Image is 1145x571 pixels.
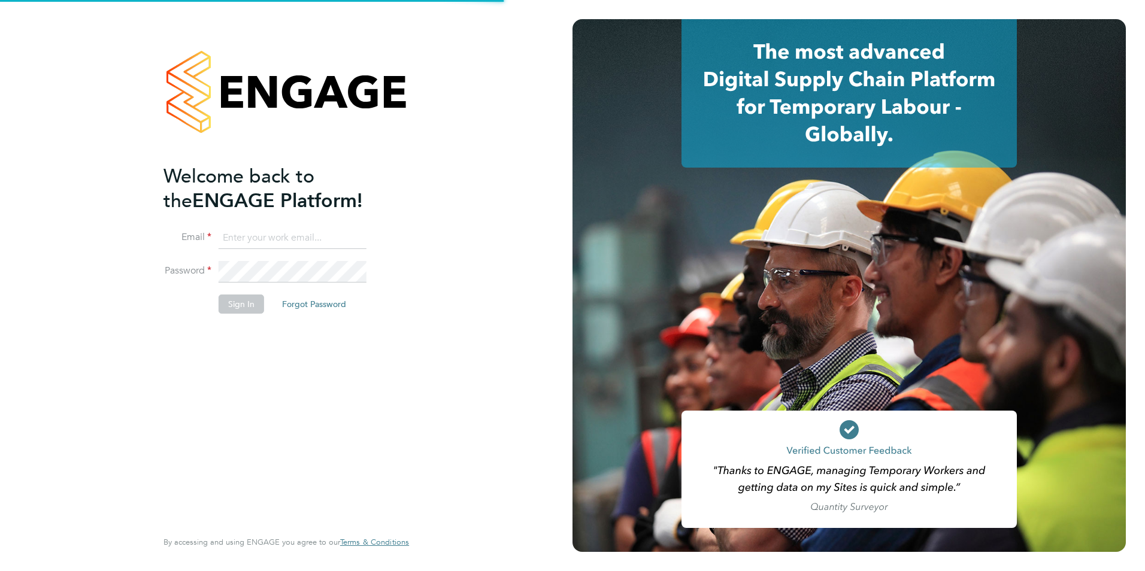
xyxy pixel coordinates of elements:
input: Enter your work email... [219,227,366,249]
label: Password [163,265,211,277]
span: Terms & Conditions [340,537,409,547]
h2: ENGAGE Platform! [163,164,397,213]
a: Terms & Conditions [340,537,409,547]
span: Welcome back to the [163,165,314,212]
span: By accessing and using ENGAGE you agree to our [163,537,409,547]
button: Forgot Password [272,294,356,314]
button: Sign In [219,294,264,314]
label: Email [163,231,211,244]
